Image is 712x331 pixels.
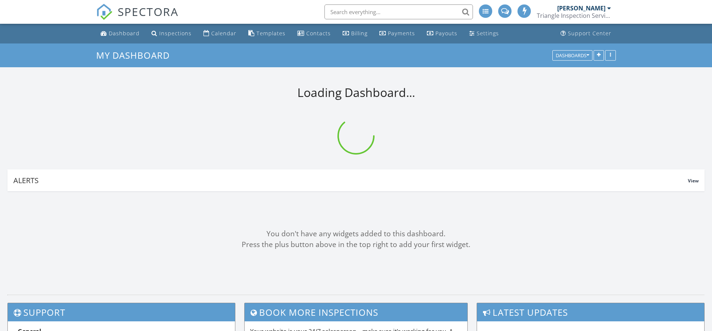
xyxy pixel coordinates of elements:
div: Calendar [211,30,236,37]
a: My Dashboard [96,49,176,61]
div: Contacts [306,30,331,37]
a: Inspections [148,27,195,40]
div: Triangle Inspection Services [537,12,611,19]
a: Payments [376,27,418,40]
a: Templates [245,27,288,40]
div: Dashboard [109,30,140,37]
div: Settings [477,30,499,37]
a: Support Center [558,27,614,40]
div: You don't have any widgets added to this dashboard. [7,228,705,239]
div: Support Center [568,30,611,37]
div: Billing [351,30,368,37]
a: SPECTORA [96,10,179,26]
a: Payouts [424,27,460,40]
img: The Best Home Inspection Software - Spectora [96,4,112,20]
div: Dashboards [556,53,589,58]
div: Alerts [13,175,688,185]
input: Search everything... [324,4,473,19]
a: Billing [340,27,370,40]
div: [PERSON_NAME] [557,4,605,12]
div: Templates [257,30,285,37]
div: Payouts [435,30,457,37]
a: Dashboard [98,27,143,40]
h3: Latest Updates [477,303,704,321]
a: Calendar [200,27,239,40]
div: Press the plus button above in the top right to add your first widget. [7,239,705,250]
h3: Book More Inspections [245,303,467,321]
a: Contacts [294,27,334,40]
div: Payments [388,30,415,37]
span: SPECTORA [118,4,179,19]
span: View [688,178,699,184]
button: Dashboards [552,50,592,61]
a: Settings [466,27,502,40]
div: Inspections [159,30,192,37]
h3: Support [8,303,235,321]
